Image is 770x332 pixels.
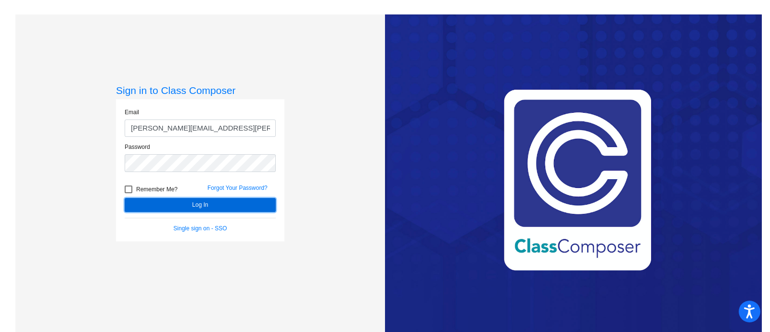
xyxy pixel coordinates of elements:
[125,143,150,151] label: Password
[173,225,227,232] a: Single sign on - SSO
[116,84,284,96] h3: Sign in to Class Composer
[136,184,178,195] span: Remember Me?
[125,198,276,212] button: Log In
[125,108,139,117] label: Email
[207,185,268,191] a: Forgot Your Password?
